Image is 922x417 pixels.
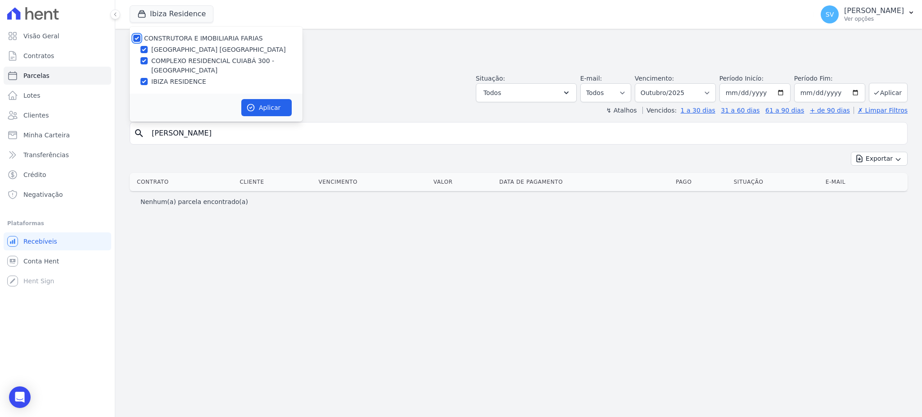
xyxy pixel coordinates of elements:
[9,386,31,408] div: Open Intercom Messenger
[4,186,111,204] a: Negativação
[151,45,286,54] label: [GEOGRAPHIC_DATA] [GEOGRAPHIC_DATA]
[23,131,70,140] span: Minha Carteira
[4,232,111,250] a: Recebíveis
[23,170,46,179] span: Crédito
[236,173,315,191] th: Cliente
[765,107,804,114] a: 61 a 90 dias
[851,152,908,166] button: Exportar
[23,237,57,246] span: Recebíveis
[134,128,145,139] i: search
[4,86,111,104] a: Lotes
[721,107,759,114] a: 31 a 60 dias
[854,107,908,114] a: ✗ Limpar Filtros
[810,107,850,114] a: + de 90 dias
[241,99,292,116] button: Aplicar
[23,190,63,199] span: Negativação
[130,36,908,52] h2: Parcelas
[476,75,505,82] label: Situação:
[140,197,248,206] p: Nenhum(a) parcela encontrado(a)
[681,107,715,114] a: 1 a 30 dias
[844,6,904,15] p: [PERSON_NAME]
[23,257,59,266] span: Conta Hent
[430,173,496,191] th: Valor
[4,47,111,65] a: Contratos
[315,173,430,191] th: Vencimento
[496,173,672,191] th: Data de Pagamento
[476,83,577,102] button: Todos
[4,106,111,124] a: Clientes
[23,91,41,100] span: Lotes
[822,173,890,191] th: E-mail
[130,173,236,191] th: Contrato
[130,5,213,23] button: Ibiza Residence
[23,51,54,60] span: Contratos
[730,173,822,191] th: Situação
[719,75,764,82] label: Período Inicío:
[4,67,111,85] a: Parcelas
[826,11,834,18] span: SV
[580,75,602,82] label: E-mail:
[23,71,50,80] span: Parcelas
[144,35,263,42] label: CONSTRUTORA E IMOBILIARIA FARIAS
[4,146,111,164] a: Transferências
[4,27,111,45] a: Visão Geral
[23,111,49,120] span: Clientes
[146,124,904,142] input: Buscar por nome do lote ou do cliente
[23,150,69,159] span: Transferências
[151,56,303,75] label: COMPLEXO RESIDENCIAL CUIABÁ 300 - [GEOGRAPHIC_DATA]
[7,218,108,229] div: Plataformas
[642,107,677,114] label: Vencidos:
[844,15,904,23] p: Ver opções
[606,107,637,114] label: ↯ Atalhos
[794,74,865,83] label: Período Fim:
[484,87,501,98] span: Todos
[814,2,922,27] button: SV [PERSON_NAME] Ver opções
[4,166,111,184] a: Crédito
[635,75,674,82] label: Vencimento:
[151,77,206,86] label: IBIZA RESIDENCE
[869,83,908,102] button: Aplicar
[4,252,111,270] a: Conta Hent
[4,126,111,144] a: Minha Carteira
[672,173,730,191] th: Pago
[23,32,59,41] span: Visão Geral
